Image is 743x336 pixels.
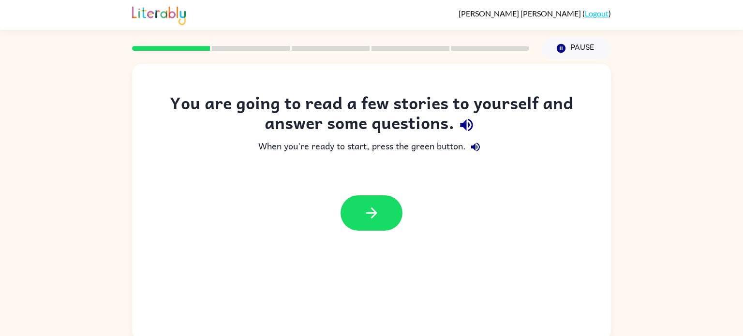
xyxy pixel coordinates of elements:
[151,93,592,137] div: You are going to read a few stories to yourself and answer some questions.
[151,137,592,157] div: When you're ready to start, press the green button.
[132,4,186,25] img: Literably
[459,9,582,18] span: [PERSON_NAME] [PERSON_NAME]
[459,9,611,18] div: ( )
[541,37,611,59] button: Pause
[585,9,609,18] a: Logout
